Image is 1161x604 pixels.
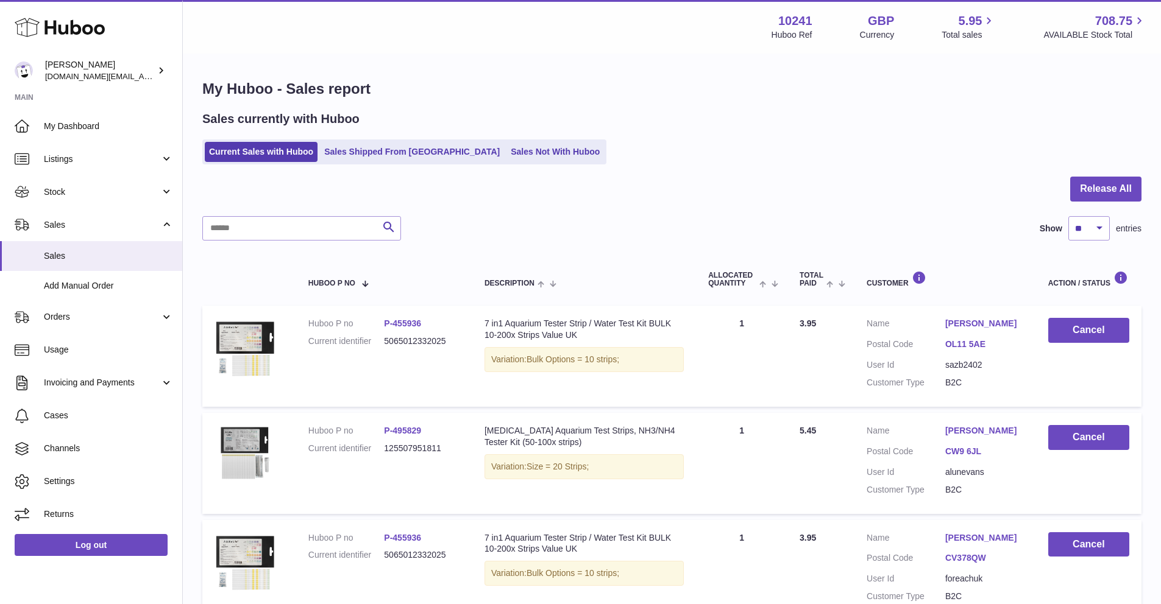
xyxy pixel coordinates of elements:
[15,61,33,80] img: londonaquatics.online@gmail.com
[867,446,945,460] dt: Postal Code
[215,318,275,382] img: $_57.JPG
[800,426,816,435] span: 5.45
[867,318,945,332] dt: Name
[44,250,173,262] span: Sales
[696,306,787,407] td: 1
[485,279,534,287] span: Description
[45,59,155,82] div: [PERSON_NAME]
[945,339,1024,350] a: OL11 5AE
[696,413,787,514] td: 1
[44,476,173,487] span: Settings
[1095,13,1132,29] span: 708.75
[945,573,1024,585] dd: foreachuk
[384,443,460,454] dd: 125507951811
[867,552,945,567] dt: Postal Code
[945,484,1024,496] dd: B2C
[44,219,160,231] span: Sales
[867,339,945,353] dt: Postal Code
[867,532,945,547] dt: Name
[945,532,1024,544] a: [PERSON_NAME]
[800,272,823,287] span: Total paid
[942,13,996,41] a: 5.95 Total sales
[942,29,996,41] span: Total sales
[945,425,1024,437] a: [PERSON_NAME]
[1048,271,1129,287] div: Action / Status
[867,466,945,478] dt: User Id
[308,425,385,437] dt: Huboo P no
[867,425,945,440] dt: Name
[44,280,173,292] span: Add Manual Order
[44,410,173,421] span: Cases
[1048,532,1129,557] button: Cancel
[945,552,1024,564] a: CV378QW
[867,573,945,585] dt: User Id
[860,29,895,41] div: Currency
[44,443,173,454] span: Channels
[708,272,756,287] span: ALLOCATED Quantity
[308,279,355,287] span: Huboo P no
[800,318,816,328] span: 3.95
[44,121,173,132] span: My Dashboard
[867,377,945,388] dt: Customer Type
[485,347,684,372] div: Variation:
[527,462,589,471] span: Size = 20 Strips;
[1048,318,1129,343] button: Cancel
[45,71,243,81] span: [DOMAIN_NAME][EMAIL_ADDRESS][DOMAIN_NAME]
[1116,223,1141,234] span: entries
[867,271,1024,287] div: Customer
[945,591,1024,602] dd: B2C
[44,311,160,323] span: Orders
[384,318,421,328] a: P-455936
[1043,29,1146,41] span: AVAILABLE Stock Total
[215,532,275,596] img: $_57.JPG
[384,549,460,561] dd: 5065012332025
[945,318,1024,329] a: [PERSON_NAME]
[202,111,360,127] h2: Sales currently with Huboo
[384,426,421,435] a: P-495829
[202,79,1141,99] h1: My Huboo - Sales report
[44,186,160,198] span: Stock
[215,425,275,486] img: $_57.JPG
[778,13,812,29] strong: 10241
[44,508,173,520] span: Returns
[800,533,816,543] span: 3.95
[44,153,160,165] span: Listings
[485,425,684,448] div: [MEDICAL_DATA] Aquarium Test Strips, NH3/NH4 Tester Kit (50-100x strips)
[506,142,604,162] a: Sales Not With Huboo
[485,454,684,479] div: Variation:
[945,446,1024,457] a: CW9 6JL
[44,377,160,388] span: Invoicing and Payments
[527,568,619,578] span: Bulk Options = 10 strips;
[945,466,1024,478] dd: alunevans
[959,13,982,29] span: 5.95
[15,534,168,556] a: Log out
[1043,13,1146,41] a: 708.75 AVAILABLE Stock Total
[320,142,504,162] a: Sales Shipped From [GEOGRAPHIC_DATA]
[308,318,385,329] dt: Huboo P no
[945,359,1024,371] dd: sazb2402
[485,561,684,586] div: Variation:
[485,318,684,341] div: 7 in1 Aquarium Tester Strip / Water Test Kit BULK 10-200x Strips Value UK
[772,29,812,41] div: Huboo Ref
[1048,425,1129,450] button: Cancel
[308,549,385,561] dt: Current identifier
[867,591,945,602] dt: Customer Type
[205,142,318,162] a: Current Sales with Huboo
[485,532,684,555] div: 7 in1 Aquarium Tester Strip / Water Test Kit BULK 10-200x Strips Value UK
[308,443,385,454] dt: Current identifier
[308,335,385,347] dt: Current identifier
[867,484,945,496] dt: Customer Type
[44,344,173,356] span: Usage
[384,335,460,347] dd: 5065012332025
[868,13,894,29] strong: GBP
[384,533,421,543] a: P-455936
[945,377,1024,388] dd: B2C
[527,354,619,364] span: Bulk Options = 10 strips;
[1040,223,1062,234] label: Show
[308,532,385,544] dt: Huboo P no
[1070,177,1141,202] button: Release All
[867,359,945,371] dt: User Id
